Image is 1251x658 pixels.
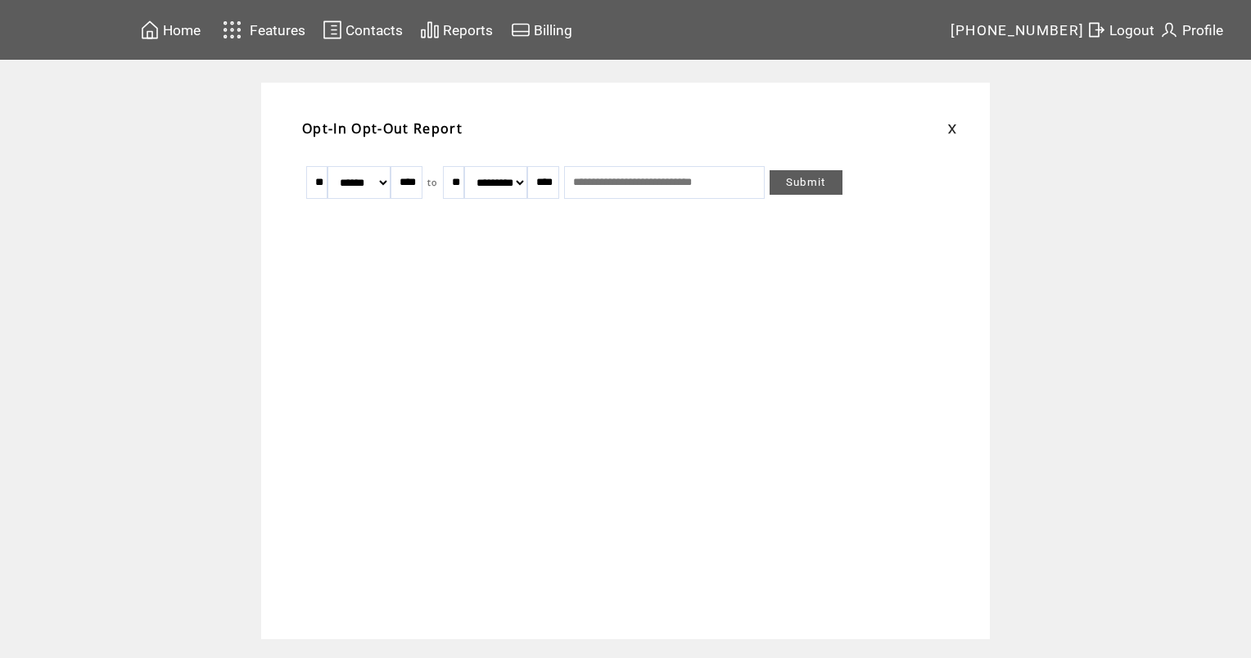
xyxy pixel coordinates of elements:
a: Profile [1157,17,1226,43]
img: contacts.svg [323,20,342,40]
span: Logout [1109,22,1154,38]
span: Features [250,22,305,38]
img: home.svg [140,20,160,40]
span: to [427,177,438,188]
a: Logout [1084,17,1157,43]
img: chart.svg [420,20,440,40]
span: Billing [534,22,572,38]
span: Home [163,22,201,38]
span: Opt-In Opt-Out Report [302,119,463,137]
a: Submit [770,170,842,195]
img: features.svg [218,16,246,43]
a: Billing [508,17,575,43]
a: Reports [418,17,495,43]
img: profile.svg [1159,20,1179,40]
span: Reports [443,22,493,38]
span: Profile [1182,22,1223,38]
a: Contacts [320,17,405,43]
img: exit.svg [1086,20,1106,40]
span: [PHONE_NUMBER] [951,22,1085,38]
img: creidtcard.svg [511,20,531,40]
a: Features [215,14,308,46]
a: Home [138,17,203,43]
span: Contacts [345,22,403,38]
